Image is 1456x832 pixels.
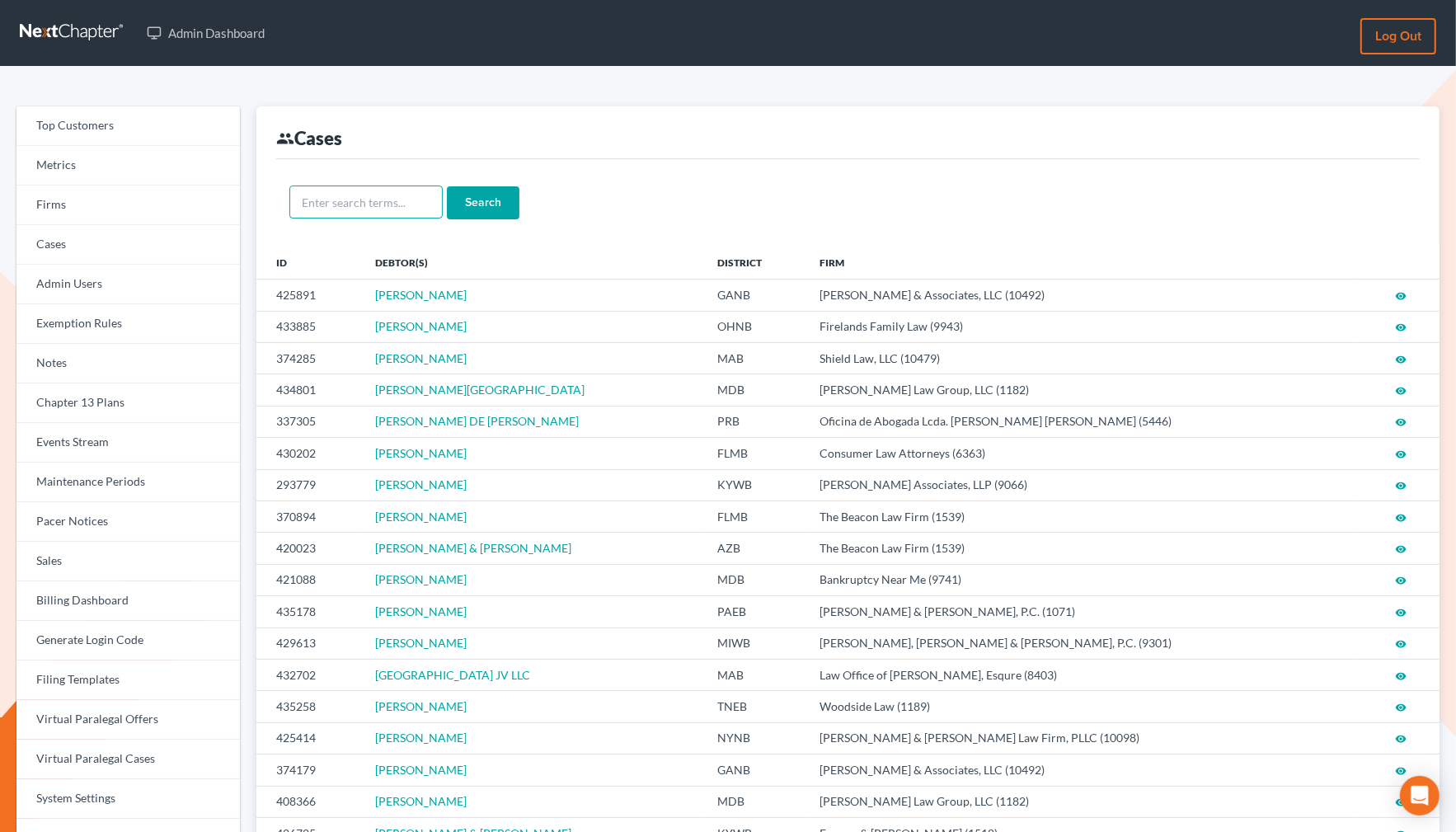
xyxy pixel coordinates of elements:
[16,740,240,779] a: Virtual Paralegal Cases
[375,794,467,808] a: [PERSON_NAME]
[806,596,1355,628] td: [PERSON_NAME] & [PERSON_NAME], P.C. (1071)
[375,288,467,302] a: [PERSON_NAME]
[704,691,807,722] td: TNEB
[375,763,467,777] a: [PERSON_NAME]
[1395,699,1407,713] a: visibility
[704,342,807,374] td: MAB
[1395,668,1407,682] a: visibility
[1395,290,1407,302] i: visibility
[1395,638,1407,650] i: visibility
[1395,797,1407,808] i: visibility
[1395,543,1407,555] i: visibility
[806,786,1355,817] td: [PERSON_NAME] Law Group, LLC (1182)
[704,628,807,659] td: MIWB
[16,542,240,581] a: Sales
[1395,383,1407,397] a: visibility
[16,502,240,542] a: Pacer Notices
[806,374,1355,406] td: [PERSON_NAME] Law Group, LLC (1182)
[1395,763,1407,777] a: visibility
[704,596,807,628] td: PAEB
[375,699,467,713] a: [PERSON_NAME]
[375,541,571,555] span: [PERSON_NAME] & [PERSON_NAME]
[256,691,362,722] td: 435258
[256,374,362,406] td: 434801
[1395,477,1407,491] a: visibility
[704,374,807,406] td: MDB
[806,280,1355,311] td: [PERSON_NAME] & Associates, LLC (10492)
[362,246,704,279] th: Debtor(s)
[256,501,362,532] td: 370894
[704,722,807,754] td: NYNB
[1395,636,1407,650] a: visibility
[806,342,1355,374] td: Shield Law, LLC (10479)
[16,463,240,502] a: Maintenance Periods
[256,280,362,311] td: 425891
[1395,541,1407,555] a: visibility
[375,731,467,745] a: [PERSON_NAME]
[1395,354,1407,365] i: visibility
[375,604,467,618] a: [PERSON_NAME]
[806,659,1355,690] td: Law Office of [PERSON_NAME], Esqure (8403)
[1395,702,1407,713] i: visibility
[139,18,273,48] a: Admin Dashboard
[375,319,467,333] span: [PERSON_NAME]
[375,477,467,491] a: [PERSON_NAME]
[1395,670,1407,682] i: visibility
[1395,319,1407,333] a: visibility
[375,572,467,586] a: [PERSON_NAME]
[806,501,1355,532] td: The Beacon Law Firm (1539)
[375,351,467,365] a: [PERSON_NAME]
[256,311,362,342] td: 433885
[16,660,240,700] a: Filing Templates
[806,469,1355,501] td: [PERSON_NAME] Associates, LLP (9066)
[375,636,467,650] a: [PERSON_NAME]
[1395,575,1407,586] i: visibility
[1395,731,1407,745] a: visibility
[289,186,443,219] input: Enter search terms...
[256,469,362,501] td: 293779
[704,311,807,342] td: OHNB
[375,446,467,460] a: [PERSON_NAME]
[704,564,807,595] td: MDB
[16,186,240,225] a: Firms
[16,265,240,304] a: Admin Users
[16,146,240,186] a: Metrics
[256,786,362,817] td: 408366
[375,668,530,682] a: [GEOGRAPHIC_DATA] JV LLC
[806,533,1355,564] td: The Beacon Law Firm (1539)
[16,621,240,660] a: Generate Login Code
[375,414,579,428] a: [PERSON_NAME] DE [PERSON_NAME]
[256,722,362,754] td: 425414
[704,246,807,279] th: District
[256,246,362,279] th: ID
[256,533,362,564] td: 420023
[256,564,362,595] td: 421088
[806,246,1355,279] th: Firm
[704,754,807,786] td: GANB
[704,469,807,501] td: KYWB
[16,304,240,344] a: Exemption Rules
[806,691,1355,722] td: Woodside Law (1189)
[375,510,467,524] a: [PERSON_NAME]
[256,659,362,690] td: 432702
[704,659,807,690] td: MAB
[16,700,240,740] a: Virtual Paralegal Offers
[704,786,807,817] td: MDB
[806,564,1355,595] td: Bankruptcy Near Me (9741)
[1395,414,1407,428] a: visibility
[1395,288,1407,302] a: visibility
[16,581,240,621] a: Billing Dashboard
[1395,351,1407,365] a: visibility
[16,225,240,265] a: Cases
[704,280,807,311] td: GANB
[1395,322,1407,333] i: visibility
[704,501,807,532] td: FLMB
[1395,480,1407,491] i: visibility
